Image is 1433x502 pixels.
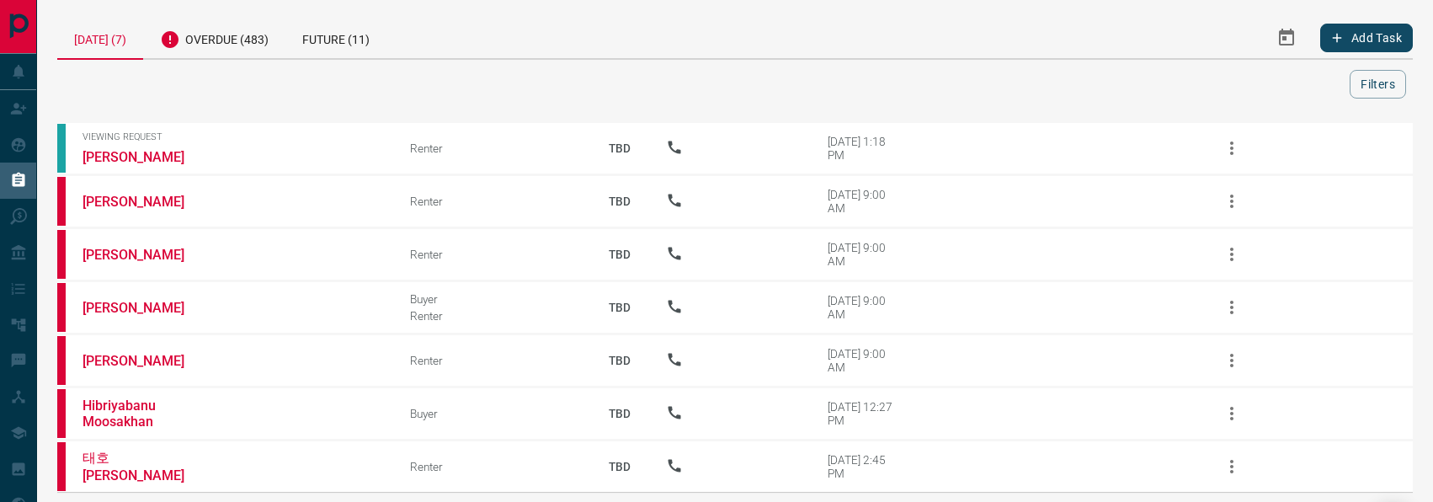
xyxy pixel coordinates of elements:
[599,232,641,277] p: TBD
[57,283,66,332] div: property.ca
[1266,18,1307,58] button: Select Date Range
[410,309,573,323] div: Renter
[57,124,66,173] div: condos.ca
[57,336,66,385] div: property.ca
[828,241,899,268] div: [DATE] 9:00 AM
[410,460,573,473] div: Renter
[83,149,209,165] a: [PERSON_NAME]
[828,135,899,162] div: [DATE] 1:18 PM
[410,354,573,367] div: Renter
[83,450,209,483] a: 태호 [PERSON_NAME]
[57,17,143,60] div: [DATE] (7)
[599,125,641,171] p: TBD
[83,247,209,263] a: [PERSON_NAME]
[83,353,209,369] a: [PERSON_NAME]
[410,248,573,261] div: Renter
[828,347,899,374] div: [DATE] 9:00 AM
[57,177,66,226] div: property.ca
[83,300,209,316] a: [PERSON_NAME]
[828,188,899,215] div: [DATE] 9:00 AM
[1350,70,1406,99] button: Filters
[599,179,641,224] p: TBD
[285,17,386,58] div: Future (11)
[410,195,573,208] div: Renter
[828,453,899,480] div: [DATE] 2:45 PM
[83,131,385,142] span: Viewing Request
[410,292,573,306] div: Buyer
[83,194,209,210] a: [PERSON_NAME]
[57,442,66,491] div: property.ca
[828,400,899,427] div: [DATE] 12:27 PM
[599,444,641,489] p: TBD
[57,389,66,438] div: property.ca
[410,142,573,155] div: Renter
[143,17,285,58] div: Overdue (483)
[599,285,641,330] p: TBD
[57,230,66,279] div: property.ca
[410,407,573,420] div: Buyer
[83,398,209,430] a: Hibriyabanu Moosakhan
[599,338,641,383] p: TBD
[599,391,641,436] p: TBD
[1320,24,1413,52] button: Add Task
[828,294,899,321] div: [DATE] 9:00 AM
